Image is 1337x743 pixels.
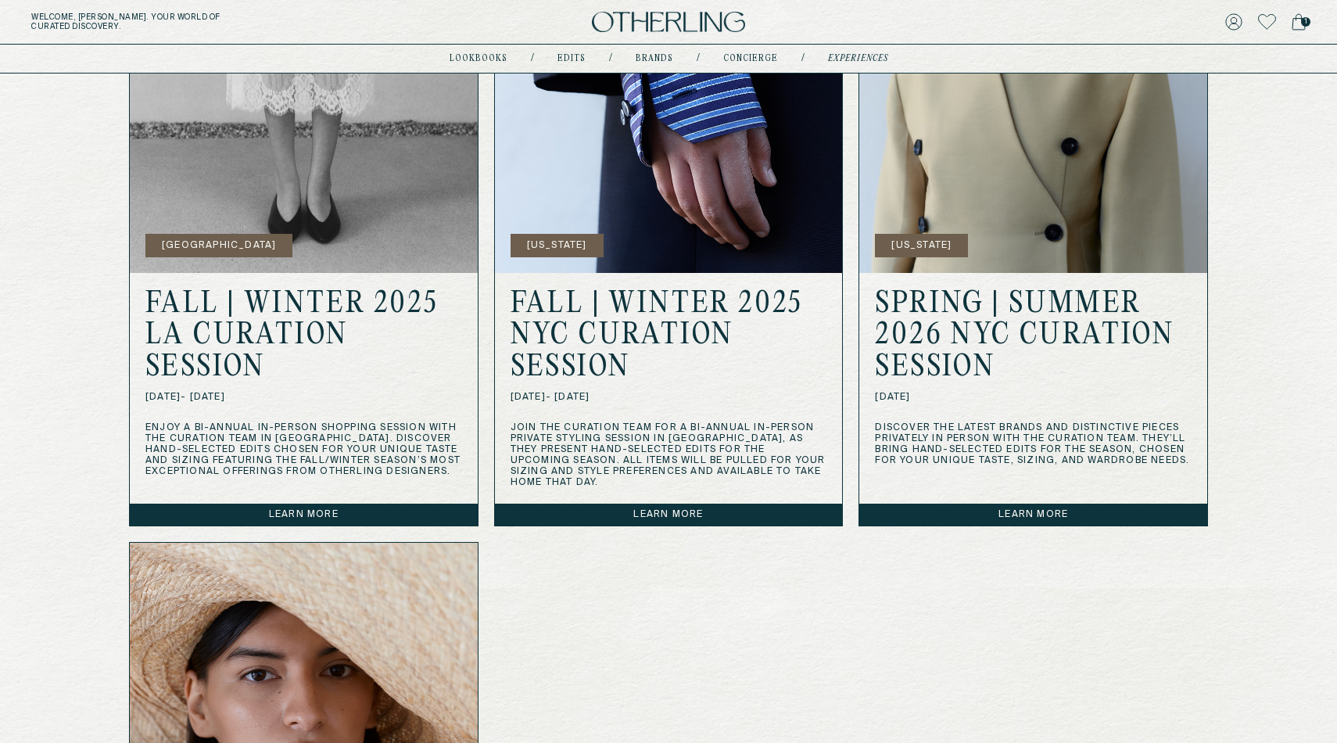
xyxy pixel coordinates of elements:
[801,52,805,65] div: /
[697,52,700,65] div: /
[145,289,462,384] h2: FALL | WINTER 2025 LA CURATION SESSION
[636,55,673,63] a: Brands
[609,52,612,65] div: /
[723,55,778,63] a: concierge
[875,289,1192,384] h2: SPRING | SUMMER 2026 NYC CURATION SESSION
[875,392,1192,403] span: [DATE]
[511,392,827,403] span: [DATE] - [DATE]
[145,234,292,257] button: [GEOGRAPHIC_DATA]
[130,504,478,526] a: Learn more
[859,504,1207,526] a: Learn more
[31,13,414,31] h5: Welcome, [PERSON_NAME] . Your world of curated discovery.
[875,422,1192,466] p: Discover the latest brands and distinctive pieces privately in person with the Curation team. The...
[531,52,534,65] div: /
[875,234,968,257] button: [US_STATE]
[1301,17,1310,27] span: 1
[592,12,745,33] img: logo
[1292,11,1306,33] a: 1
[511,422,827,488] p: Join the curation team for a bi-annual in-person private styling session in [GEOGRAPHIC_DATA], as...
[557,55,586,63] a: Edits
[495,504,843,526] a: Learn more
[828,55,888,63] a: experiences
[145,422,462,477] p: Enjoy a bi-annual in-person shopping session with the Curation team in [GEOGRAPHIC_DATA]. Discove...
[511,234,604,257] button: [US_STATE]
[511,289,827,384] h2: FALL | WINTER 2025 NYC CURATION SESSION
[450,55,507,63] a: lookbooks
[145,392,462,403] span: [DATE] - [DATE]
